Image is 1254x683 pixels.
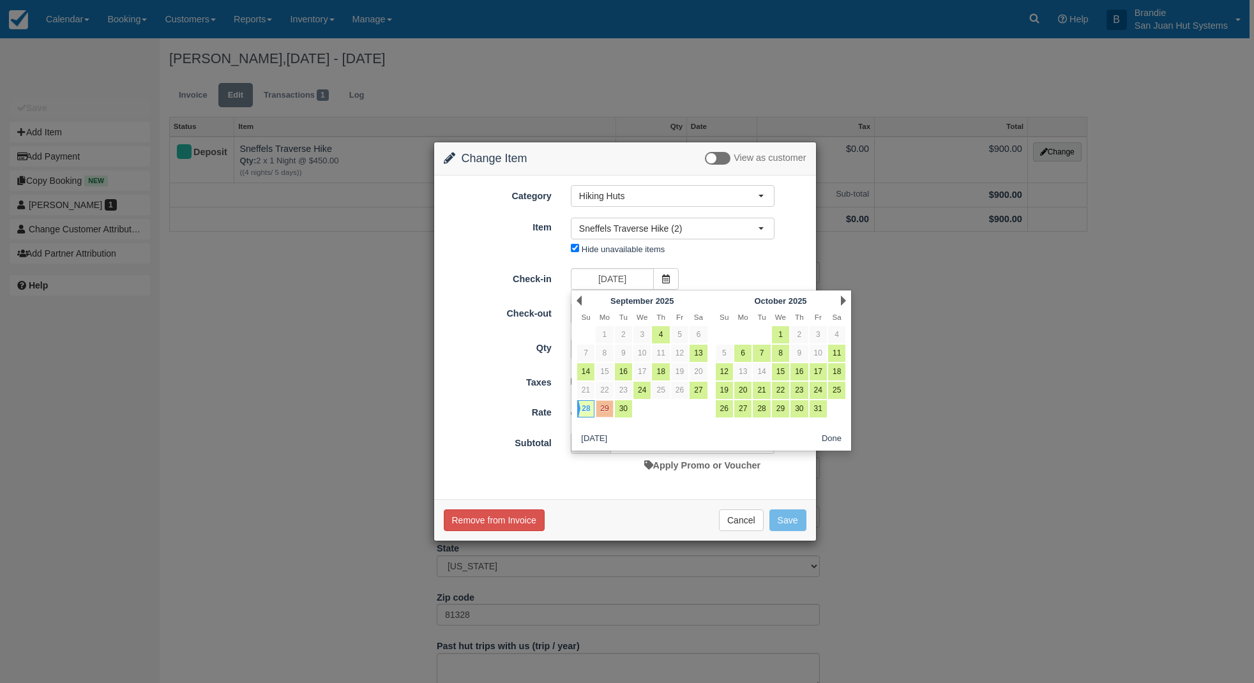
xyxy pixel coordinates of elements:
a: 22 [596,382,613,399]
a: 14 [753,363,770,380]
span: 2025 [656,296,674,306]
label: Subtotal [434,432,561,450]
a: 1 [772,326,789,343]
span: Thursday [656,313,665,321]
a: 17 [810,363,827,380]
span: Sneffels Traverse Hike (2) [579,222,758,235]
a: 27 [690,382,707,399]
a: Prev [577,296,582,306]
a: 3 [633,326,651,343]
a: 9 [790,345,808,362]
button: Save [769,509,806,531]
a: Apply Promo or Voucher [644,460,760,470]
a: 13 [734,363,752,380]
a: 30 [790,400,808,417]
a: 15 [772,363,789,380]
a: 27 [734,400,752,417]
label: Taxes [434,372,561,389]
a: 16 [615,363,632,380]
span: 2025 [789,296,807,306]
a: 1 [596,326,613,343]
a: 4 [652,326,669,343]
a: 22 [772,382,789,399]
a: 24 [633,382,651,399]
a: 26 [671,382,688,399]
label: Item [434,216,561,234]
span: Friday [676,313,683,321]
a: 7 [753,345,770,362]
a: 18 [828,363,845,380]
a: 10 [633,345,651,362]
div: 2 x 1 Night @ $450.00 [561,403,816,424]
a: 12 [671,345,688,362]
a: Next [841,296,846,306]
a: 28 [577,400,594,417]
button: Cancel [719,509,764,531]
a: 13 [690,345,707,362]
span: Tuesday [619,313,628,321]
a: 16 [790,363,808,380]
a: 11 [828,345,845,362]
span: Sunday [720,313,729,321]
span: Wednesday [637,313,647,321]
a: 19 [671,363,688,380]
a: 23 [615,382,632,399]
label: Rate [434,402,561,419]
button: Done [817,431,847,447]
a: 18 [652,363,669,380]
span: Thursday [795,313,804,321]
a: 14 [577,363,594,380]
span: Friday [815,313,822,321]
span: Saturday [694,313,703,321]
a: 20 [734,382,752,399]
a: 6 [734,345,752,362]
a: 7 [577,345,594,362]
a: 25 [652,382,669,399]
a: 5 [716,345,733,362]
a: 31 [810,400,827,417]
a: 23 [790,382,808,399]
span: Hiking Huts [579,190,758,202]
label: Check-in [434,268,561,286]
a: 20 [690,363,707,380]
label: Check-out [434,303,561,320]
a: 21 [753,382,770,399]
a: 8 [772,345,789,362]
a: 26 [716,400,733,417]
a: 10 [810,345,827,362]
a: 21 [577,382,594,399]
a: 30 [615,400,632,417]
a: 24 [810,382,827,399]
a: 19 [716,382,733,399]
a: 12 [716,363,733,380]
a: 25 [828,382,845,399]
span: Saturday [833,313,842,321]
a: 29 [772,400,789,417]
a: 5 [671,326,688,343]
a: 4 [828,326,845,343]
a: 2 [615,326,632,343]
span: Change Item [462,152,527,165]
button: Hiking Huts [571,185,774,207]
a: 3 [810,326,827,343]
a: 2 [790,326,808,343]
a: 17 [633,363,651,380]
span: Tuesday [757,313,766,321]
button: [DATE] [577,431,612,447]
a: 29 [596,400,613,417]
span: September [610,296,653,306]
button: Remove from Invoice [444,509,545,531]
a: 15 [596,363,613,380]
span: October [754,296,786,306]
button: Sneffels Traverse Hike (2) [571,218,774,239]
label: Qty [434,337,561,355]
span: Wednesday [775,313,786,321]
a: 8 [596,345,613,362]
label: Category [434,185,561,203]
a: 6 [690,326,707,343]
a: 9 [615,345,632,362]
span: Sunday [581,313,590,321]
span: Monday [600,313,610,321]
a: 11 [652,345,669,362]
span: View as customer [734,153,806,163]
